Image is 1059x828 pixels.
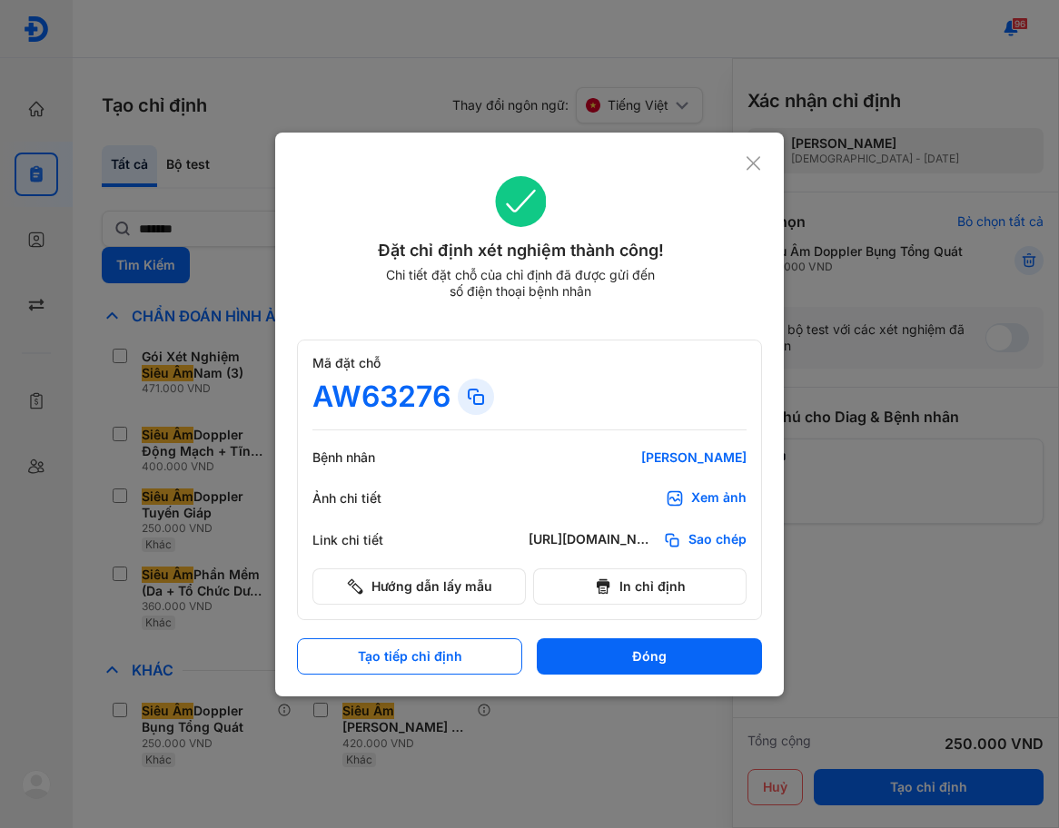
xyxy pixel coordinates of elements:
span: Sao chép [688,531,747,549]
div: Ảnh chi tiết [312,490,421,507]
div: [URL][DOMAIN_NAME] [529,531,656,549]
button: In chỉ định [533,568,747,605]
div: Xem ảnh [691,489,747,508]
div: [PERSON_NAME] [529,449,747,466]
div: Bệnh nhân [312,449,421,466]
button: Hướng dẫn lấy mẫu [312,568,526,605]
div: Đặt chỉ định xét nghiệm thành công! [297,238,745,263]
button: Tạo tiếp chỉ định [297,638,522,675]
div: Mã đặt chỗ [312,355,747,371]
div: Chi tiết đặt chỗ của chỉ định đã được gửi đến số điện thoại bệnh nhân [378,267,663,300]
button: Đóng [537,638,762,675]
div: Link chi tiết [312,532,421,548]
div: AW63276 [312,379,450,415]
